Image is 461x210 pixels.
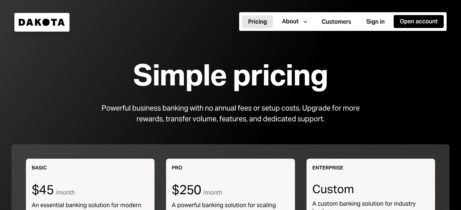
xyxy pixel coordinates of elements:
div: Basic [32,164,149,171]
a: Customers [315,15,357,29]
div: $250 [172,183,201,197]
div: Powerful business banking with no annual fees or setup costs. Upgrade for more rewards, transfer ... [92,103,369,124]
button: Customers [315,15,357,28]
div: / month [56,189,75,197]
div: Simple pricing [133,59,328,91]
button: Pricing [242,15,273,28]
div: / month [203,189,222,197]
button: About [276,15,313,28]
div: Custom [312,183,429,195]
button: Sign in [360,15,391,28]
div: $45 [32,183,54,197]
a: Sign in [360,15,391,29]
div: Pro [172,164,289,171]
div: Enterprise [312,164,429,171]
button: Open account [394,15,444,28]
div: About [282,18,299,25]
a: Pricing [242,15,273,29]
